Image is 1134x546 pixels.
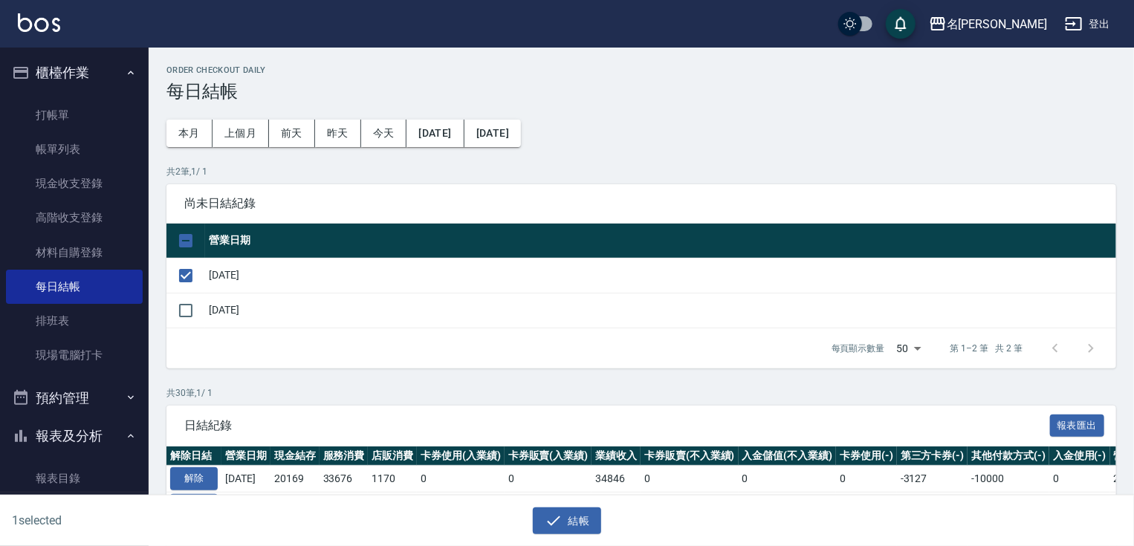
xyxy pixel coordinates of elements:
p: 每頁顯示數量 [832,342,885,355]
td: 0 [505,466,592,493]
button: 今天 [361,120,407,147]
th: 卡券販賣(入業績) [505,446,592,466]
a: 打帳單 [6,98,143,132]
td: 33676 [320,466,369,493]
td: 17175 [270,493,320,519]
a: 帳單列表 [6,132,143,166]
h6: 1 selected [12,511,281,530]
a: 現場電腦打卡 [6,338,143,372]
td: -3127 [897,466,968,493]
button: save [886,9,916,39]
button: 櫃檯作業 [6,53,143,92]
div: 名[PERSON_NAME] [947,15,1047,33]
td: 0 [739,493,837,519]
p: 共 2 筆, 1 / 1 [166,165,1116,178]
h2: Order checkout daily [166,65,1116,75]
td: 800 [368,493,417,519]
button: 上個月 [213,120,269,147]
button: 預約管理 [6,379,143,417]
td: 0 [1049,493,1110,519]
th: 業績收入 [592,446,641,466]
span: 日結紀錄 [184,418,1050,433]
td: 2800 [641,493,739,519]
button: 本月 [166,120,213,147]
td: 0 [739,466,837,493]
td: -2124 [897,493,968,519]
button: 報表及分析 [6,417,143,455]
button: 名[PERSON_NAME] [923,9,1053,39]
button: 結帳 [533,507,602,535]
th: 店販消費 [368,446,417,466]
td: 0 [836,493,897,519]
td: -8520 [968,493,1049,519]
td: -10000 [968,466,1049,493]
th: 卡券使用(入業績) [417,446,505,466]
td: 20169 [270,466,320,493]
th: 營業日期 [205,224,1116,259]
a: 排班表 [6,304,143,338]
th: 第三方卡券(-) [897,446,968,466]
button: 昨天 [315,120,361,147]
td: [DATE] [221,466,270,493]
td: 25029 [320,493,369,519]
td: [DATE] [205,258,1116,293]
th: 入金儲值(不入業績) [739,446,837,466]
img: Logo [18,13,60,32]
th: 現金結存 [270,446,320,466]
a: 報表匯出 [1050,417,1105,432]
button: 解除 [170,467,218,490]
th: 入金使用(-) [1049,446,1110,466]
th: 卡券使用(-) [836,446,897,466]
th: 服務消費 [320,446,369,466]
td: 0 [641,466,739,493]
td: 0 [836,466,897,493]
th: 卡券販賣(不入業績) [641,446,739,466]
td: 25829 [592,493,641,519]
span: 尚未日結紀錄 [184,196,1098,211]
button: 前天 [269,120,315,147]
td: 0 [505,493,592,519]
button: 報表匯出 [1050,415,1105,438]
a: 每日結帳 [6,270,143,304]
button: [DATE] [464,120,521,147]
td: 0 [417,493,505,519]
td: 34846 [592,466,641,493]
p: 共 30 筆, 1 / 1 [166,386,1116,400]
button: [DATE] [406,120,464,147]
td: 0 [417,466,505,493]
div: 50 [891,328,927,368]
a: 材料自購登錄 [6,235,143,270]
button: 登出 [1059,10,1116,38]
td: 1170 [368,466,417,493]
td: [DATE] [205,293,1116,328]
h3: 每日結帳 [166,81,1116,102]
th: 營業日期 [221,446,270,466]
a: 報表目錄 [6,461,143,495]
p: 第 1–2 筆 共 2 筆 [950,342,1023,355]
td: [DATE] [221,493,270,519]
a: 高階收支登錄 [6,201,143,235]
th: 其他付款方式(-) [968,446,1049,466]
th: 解除日結 [166,446,221,466]
a: 現金收支登錄 [6,166,143,201]
td: 0 [1049,466,1110,493]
